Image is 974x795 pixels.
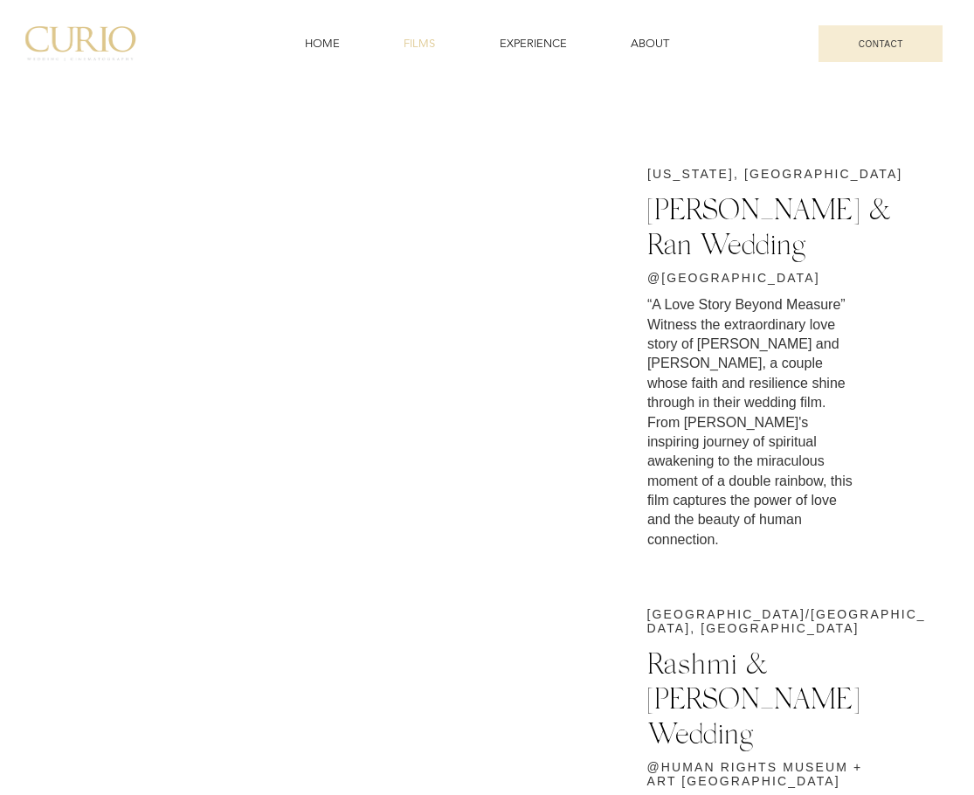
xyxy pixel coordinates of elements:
span: @[GEOGRAPHIC_DATA] [647,271,820,285]
span: EXPERIENCE [500,36,567,52]
img: C_Logo.png [25,26,136,61]
span: ABOUT [631,36,669,52]
nav: Site [276,27,697,60]
p: [GEOGRAPHIC_DATA]/[GEOGRAPHIC_DATA], [GEOGRAPHIC_DATA] [647,607,932,635]
p: [US_STATE], [GEOGRAPHIC_DATA] [647,167,932,181]
a: HOME [276,27,368,60]
a: ABOUT [602,27,697,60]
span: FILMS [404,36,435,52]
a: FILMS [376,27,464,60]
span: [PERSON_NAME] & Ran Wedding [647,190,891,260]
p: @HUMAN RIGHTS MUSEUM + ART [GEOGRAPHIC_DATA] [647,760,932,788]
span: Rashmi & [PERSON_NAME] Wedding [647,645,860,749]
a: CONTACT [819,25,943,62]
span: HOME [305,36,340,52]
span: CONTACT [859,39,903,49]
a: EXPERIENCE [471,27,595,60]
span: “A Love Story Beyond Measure” Witness the extraordinary love story of [PERSON_NAME] and [PERSON_N... [647,297,853,547]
